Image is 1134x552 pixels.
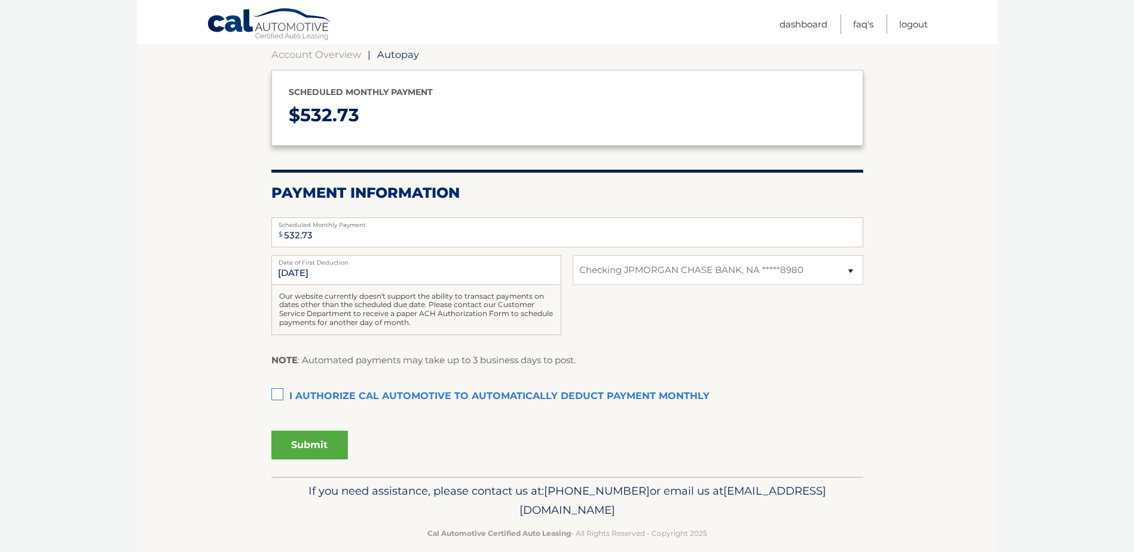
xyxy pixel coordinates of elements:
[271,48,361,60] a: Account Overview
[271,285,561,335] div: Our website currently doesn't support the ability to transact payments on dates other than the sc...
[289,85,846,100] p: Scheduled monthly payment
[271,217,863,247] input: Payment Amount
[377,48,419,60] span: Autopay
[271,352,576,368] p: : Automated payments may take up to 3 business days to post.
[289,100,846,131] p: $
[279,482,855,520] p: If you need assistance, please contact us at: or email us at
[853,14,873,34] a: FAQ's
[271,354,298,366] strong: NOTE
[300,104,359,126] span: 532.73
[271,431,348,459] button: Submit
[368,48,371,60] span: |
[271,385,863,409] label: I authorize cal automotive to automatically deduct payment monthly
[899,14,928,34] a: Logout
[271,255,561,285] input: Payment Date
[271,184,863,202] h2: Payment Information
[519,484,826,517] span: [EMAIL_ADDRESS][DOMAIN_NAME]
[207,8,332,42] a: Cal Automotive
[427,529,571,538] strong: Cal Automotive Certified Auto Leasing
[279,527,855,539] p: - All Rights Reserved - Copyright 2025
[780,14,827,34] a: Dashboard
[275,221,286,248] span: $
[271,217,863,227] label: Scheduled Monthly Payment
[271,255,561,265] label: Date of First Deduction
[544,484,650,498] span: [PHONE_NUMBER]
